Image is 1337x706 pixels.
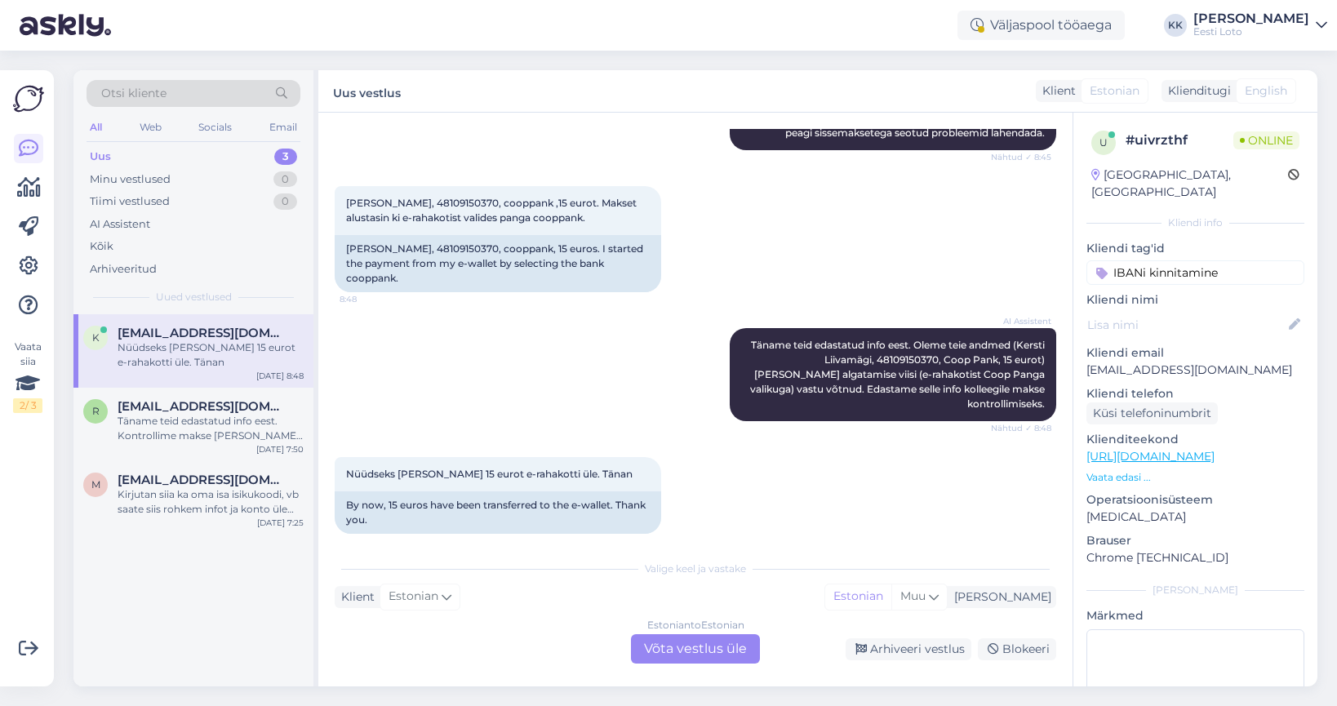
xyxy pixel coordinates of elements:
div: [DATE] 7:25 [257,517,304,529]
span: u [1099,136,1108,149]
label: Uus vestlus [333,80,401,102]
p: Kliendi nimi [1086,291,1304,309]
input: Lisa tag [1086,260,1304,285]
div: By now, 15 euros have been transferred to the e-wallet. Thank you. [335,491,661,534]
p: [EMAIL_ADDRESS][DOMAIN_NAME] [1086,362,1304,379]
a: [URL][DOMAIN_NAME] [1086,449,1215,464]
div: Küsi telefoninumbrit [1086,402,1218,424]
p: Vaata edasi ... [1086,470,1304,485]
div: Tiimi vestlused [90,193,170,210]
p: Kliendi email [1086,344,1304,362]
div: Email [266,117,300,138]
span: 8:50 [340,535,401,547]
div: All [87,117,105,138]
div: [DATE] 7:50 [256,443,304,455]
div: [GEOGRAPHIC_DATA], [GEOGRAPHIC_DATA] [1091,167,1288,201]
div: Kirjutan siia ka oma isa isikukoodi, vb saate siis rohkem infot ja konto üle vaadata- Ülo Ring, 3... [118,487,304,517]
div: Eesti Loto [1193,25,1309,38]
p: Klienditeekond [1086,431,1304,448]
div: [PERSON_NAME] [1086,583,1304,597]
div: Socials [195,117,235,138]
div: Klient [1036,82,1076,100]
span: k [92,331,100,344]
span: r [92,405,100,417]
span: Online [1233,131,1299,149]
input: Lisa nimi [1087,316,1286,334]
div: AI Assistent [90,216,150,233]
span: Otsi kliente [101,85,167,102]
div: Vaata siia [13,340,42,413]
div: Võta vestlus üle [631,634,760,664]
div: Arhiveeritud [90,261,157,278]
div: # uivrzthf [1126,131,1233,150]
img: Askly Logo [13,83,44,114]
div: Klienditugi [1162,82,1231,100]
span: AI Assistent [990,315,1051,327]
p: Operatsioonisüsteem [1086,491,1304,508]
div: 2 / 3 [13,398,42,413]
div: 0 [273,171,297,188]
p: Brauser [1086,532,1304,549]
div: Estonian to Estonian [647,618,744,633]
p: [MEDICAL_DATA] [1086,508,1304,526]
div: Blokeeri [978,638,1056,660]
div: Minu vestlused [90,171,171,188]
span: rimant73@gmail.com [118,399,287,414]
div: 3 [274,149,297,165]
span: kersti.liivamagi.001@mail.ee [118,326,287,340]
span: [PERSON_NAME], 48109150370, cooppank ,15 eurot. Makset alustasin ki e-rahakotist valides panga co... [346,197,639,224]
div: Valige keel ja vastake [335,562,1056,576]
div: KK [1164,14,1187,37]
div: Täname teid edastatud info eest. Kontrollime makse [PERSON_NAME] suuname selle Teie e-rahakotti. [118,414,304,443]
div: Arhiveeri vestlus [846,638,971,660]
div: Klient [335,588,375,606]
div: Nüüdseks [PERSON_NAME] 15 eurot e-rahakotti üle. Tänan [118,340,304,370]
div: Estonian [825,584,891,609]
div: Kõik [90,238,113,255]
div: [PERSON_NAME] [1193,12,1309,25]
p: Märkmed [1086,607,1304,624]
span: Muu [900,588,926,603]
span: Estonian [1090,82,1139,100]
div: [PERSON_NAME], 48109150370, cooppank, 15 euros. I started the payment from my e-wallet by selecti... [335,235,661,292]
span: Nähtud ✓ 8:48 [990,422,1051,434]
p: Kliendi telefon [1086,385,1304,402]
div: Kliendi info [1086,215,1304,230]
p: Kliendi tag'id [1086,240,1304,257]
span: Estonian [389,588,438,606]
div: Uus [90,149,111,165]
span: English [1245,82,1287,100]
div: 0 [273,193,297,210]
div: [PERSON_NAME] [948,588,1051,606]
span: Täname teid edastatud info eest. Oleme teie andmed (Kersti Liivamägi, 48109150370, Coop Pank, 15 ... [750,339,1047,410]
span: m [91,478,100,491]
span: 8:48 [340,293,401,305]
span: merilinring@gmail.com [118,473,287,487]
span: Uued vestlused [156,290,232,304]
div: Web [136,117,165,138]
span: Nähtud ✓ 8:45 [990,151,1051,163]
a: [PERSON_NAME]Eesti Loto [1193,12,1327,38]
span: Nüüdseks [PERSON_NAME] 15 eurot e-rahakotti üle. Tänan [346,468,633,480]
p: Chrome [TECHNICAL_ID] [1086,549,1304,566]
div: [DATE] 8:48 [256,370,304,382]
div: Väljaspool tööaega [957,11,1125,40]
